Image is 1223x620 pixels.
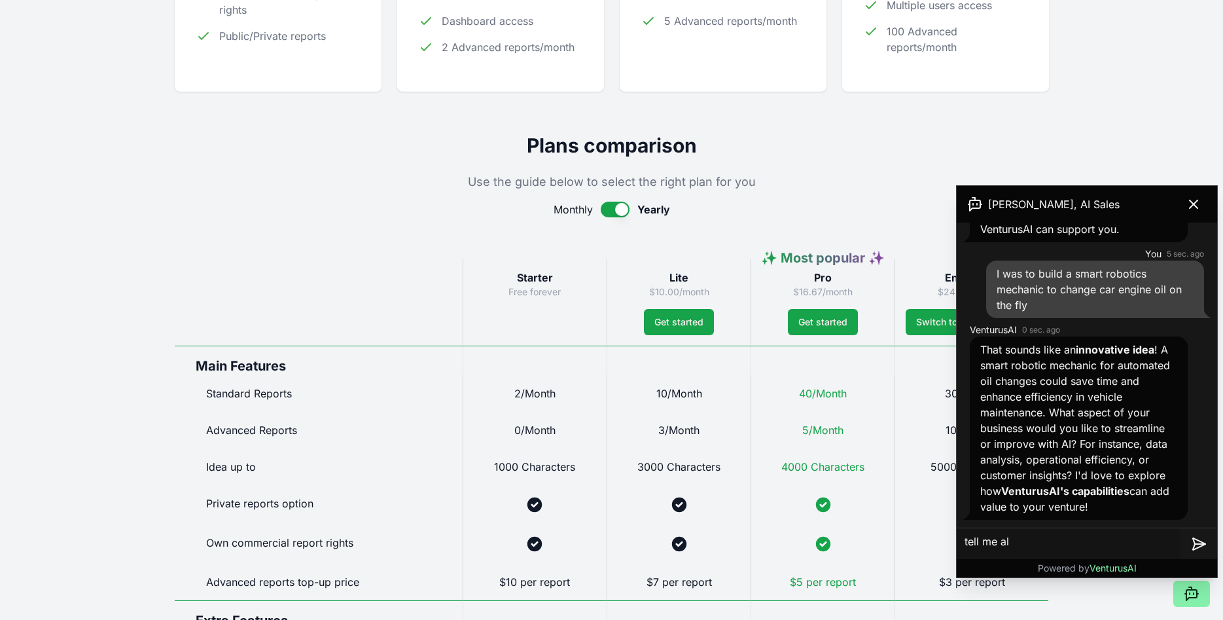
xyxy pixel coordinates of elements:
[514,387,556,400] span: 2/Month
[970,323,1017,337] span: VenturusAI
[906,309,1038,335] a: Switch to an organization
[762,270,884,285] h3: Pro
[664,13,797,29] span: 5 Advanced reports/month
[175,346,463,375] div: Main Features
[499,575,570,589] span: $10 per report
[781,460,864,473] span: 4000 Characters
[474,270,596,285] h3: Starter
[931,460,1014,473] span: 5000 Characters
[618,270,740,285] h3: Lite
[175,134,1049,157] h2: Plans comparison
[980,343,1170,513] span: That sounds like an ! A smart robotic mechanic for automated oil changes could save time and enha...
[988,196,1120,212] span: [PERSON_NAME], AI Sales
[514,424,556,437] span: 0/Month
[175,485,463,524] div: Private reports option
[219,28,326,44] span: Public/Private reports
[494,460,575,473] span: 1000 Characters
[175,448,463,485] div: Idea up to
[799,387,847,400] span: 40/Month
[442,13,533,29] span: Dashboard access
[656,387,702,400] span: 10/Month
[1022,325,1060,335] time: 0 sec. ago
[906,285,1038,299] p: $249.99/month
[175,564,463,600] div: Advanced reports top-up price
[762,285,884,299] p: $16.67/month
[175,524,463,564] div: Own commercial report rights
[654,316,703,329] span: Get started
[647,575,712,589] span: $7 per report
[644,309,714,335] button: Get started
[1167,249,1204,259] time: 5 sec. ago
[1001,484,1129,498] strong: VenturusAI's capabilities
[939,575,1005,589] span: $3 per report
[1145,247,1161,261] span: You
[474,285,596,299] p: Free forever
[761,250,885,266] span: ✨ Most popular ✨
[637,202,670,217] span: Yearly
[798,316,847,329] span: Get started
[887,24,1028,55] span: 100 Advanced reports/month
[802,424,843,437] span: 5/Month
[554,202,593,217] span: Monthly
[442,39,575,55] span: 2 Advanced reports/month
[175,375,463,412] div: Standard Reports
[637,460,720,473] span: 3000 Characters
[957,528,1180,560] textarea: tell me a
[945,387,999,400] span: 300/Month
[1076,343,1154,356] strong: innovative idea
[946,424,998,437] span: 100/Month
[175,173,1049,191] p: Use the guide below to select the right plan for you
[788,309,858,335] button: Get started
[997,267,1182,312] span: I was to build a smart robotics mechanic to change car engine oil on the fly
[175,412,463,448] div: Advanced Reports
[1090,562,1137,574] span: VenturusAI
[906,270,1038,285] h3: Enterprise
[618,285,740,299] p: $10.00/month
[1038,562,1137,575] p: Powered by
[790,575,856,589] span: $5 per report
[658,424,700,437] span: 3/Month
